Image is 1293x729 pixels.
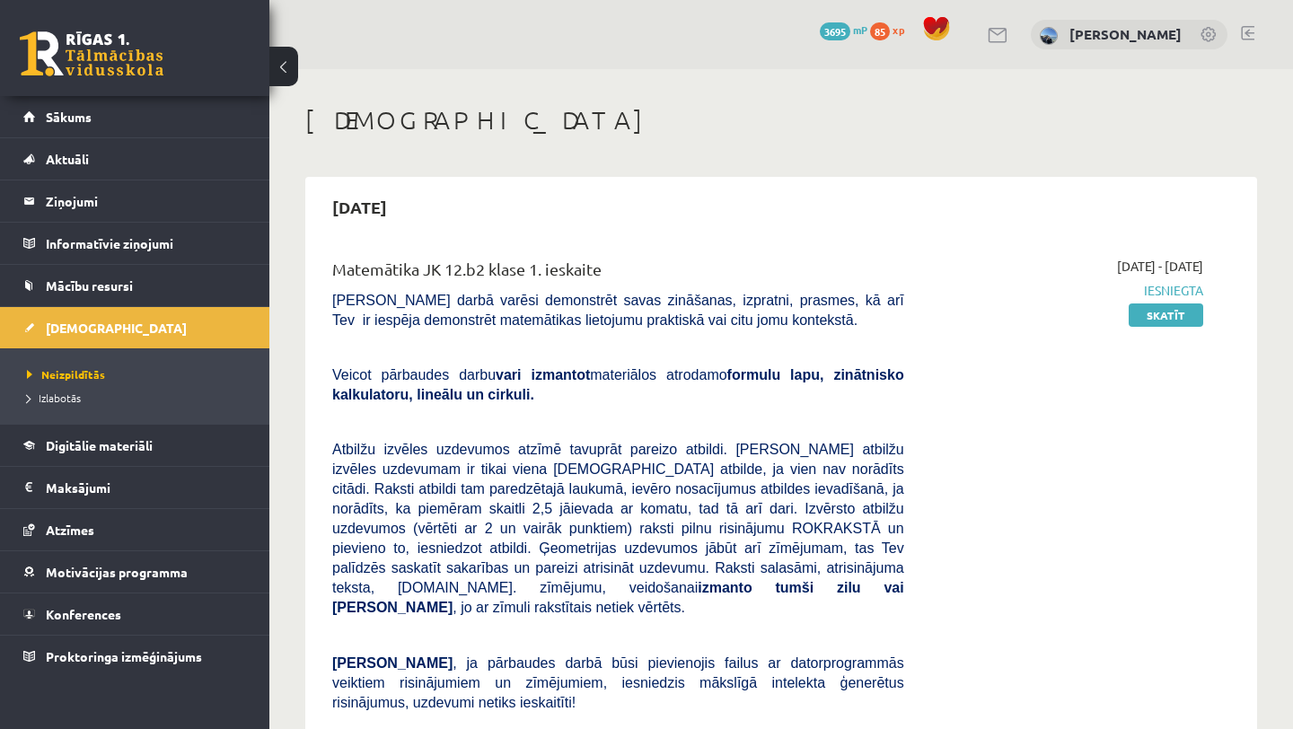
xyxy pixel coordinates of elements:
a: Informatīvie ziņojumi [23,223,247,264]
a: Ziņojumi [23,180,247,222]
span: Veicot pārbaudes darbu materiālos atrodamo [332,367,904,402]
span: Konferences [46,606,121,622]
span: , ja pārbaudes darbā būsi pievienojis failus ar datorprogrammās veiktiem risinājumiem un zīmējumi... [332,655,904,710]
a: Motivācijas programma [23,551,247,593]
span: Izlabotās [27,391,81,405]
img: Viktorija Ogreniča [1040,27,1058,45]
legend: Ziņojumi [46,180,247,222]
a: Sākums [23,96,247,137]
a: [DEMOGRAPHIC_DATA] [23,307,247,348]
a: Neizpildītās [27,366,251,382]
a: Atzīmes [23,509,247,550]
span: Mācību resursi [46,277,133,294]
span: Atzīmes [46,522,94,538]
a: 85 xp [870,22,913,37]
b: vari izmantot [496,367,590,382]
span: 85 [870,22,890,40]
a: Mācību resursi [23,265,247,306]
a: Digitālie materiāli [23,425,247,466]
h2: [DATE] [314,186,405,228]
span: Neizpildītās [27,367,105,382]
span: Sākums [46,109,92,125]
span: [PERSON_NAME] [332,655,453,671]
a: Maksājumi [23,467,247,508]
a: Konferences [23,593,247,635]
div: Matemātika JK 12.b2 klase 1. ieskaite [332,257,904,290]
a: [PERSON_NAME] [1069,25,1182,43]
span: 3695 [820,22,850,40]
a: Izlabotās [27,390,251,406]
span: [DEMOGRAPHIC_DATA] [46,320,187,336]
span: Atbilžu izvēles uzdevumos atzīmē tavuprāt pareizo atbildi. [PERSON_NAME] atbilžu izvēles uzdevuma... [332,442,904,615]
legend: Informatīvie ziņojumi [46,223,247,264]
a: Rīgas 1. Tālmācības vidusskola [20,31,163,76]
span: Iesniegta [931,281,1203,300]
a: Skatīt [1129,303,1203,327]
span: [PERSON_NAME] darbā varēsi demonstrēt savas zināšanas, izpratni, prasmes, kā arī Tev ir iespēja d... [332,293,904,328]
span: [DATE] - [DATE] [1117,257,1203,276]
h1: [DEMOGRAPHIC_DATA] [305,105,1257,136]
span: Proktoringa izmēģinājums [46,648,202,664]
span: Motivācijas programma [46,564,188,580]
span: mP [853,22,867,37]
legend: Maksājumi [46,467,247,508]
b: izmanto [698,580,752,595]
a: 3695 mP [820,22,867,37]
span: xp [893,22,904,37]
a: Proktoringa izmēģinājums [23,636,247,677]
span: Digitālie materiāli [46,437,153,453]
a: Aktuāli [23,138,247,180]
b: formulu lapu, zinātnisko kalkulatoru, lineālu un cirkuli. [332,367,904,402]
span: Aktuāli [46,151,89,167]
